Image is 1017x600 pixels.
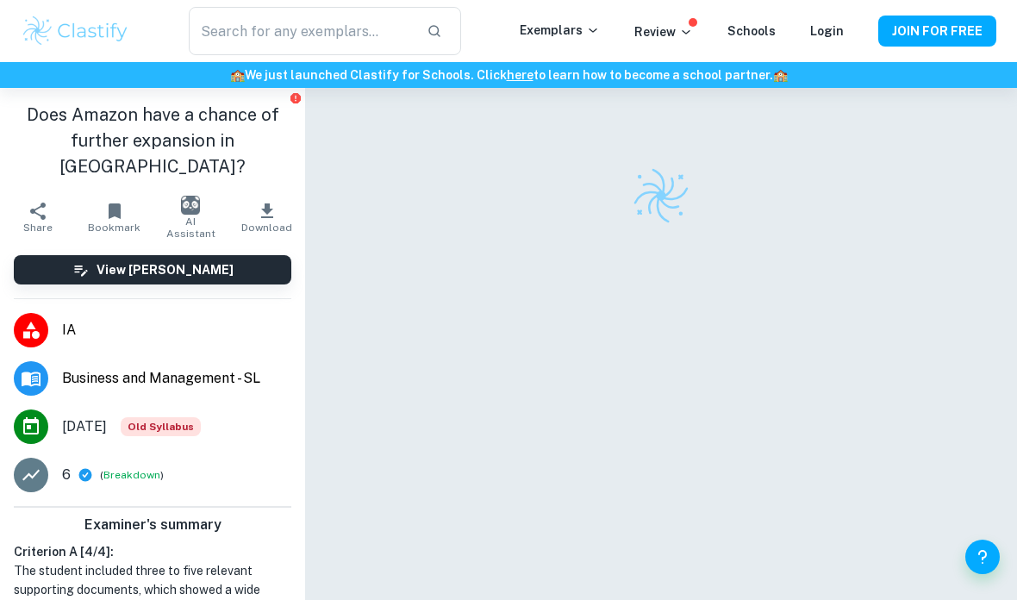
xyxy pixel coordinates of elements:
[810,24,844,38] a: Login
[634,22,693,41] p: Review
[153,193,229,241] button: AI Assistant
[878,16,996,47] button: JOIN FOR FREE
[230,68,245,82] span: 🏫
[289,91,302,104] button: Report issue
[77,193,153,241] button: Bookmark
[62,465,71,485] p: 6
[21,14,130,48] img: Clastify logo
[23,222,53,234] span: Share
[62,320,291,341] span: IA
[727,24,776,38] a: Schools
[7,515,298,535] h6: Examiner's summary
[62,416,107,437] span: [DATE]
[121,417,201,436] div: Starting from the May 2024 session, the Business IA requirements have changed. It's OK to refer t...
[97,260,234,279] h6: View [PERSON_NAME]
[14,542,291,561] h6: Criterion A [ 4 / 4 ]:
[14,255,291,284] button: View [PERSON_NAME]
[189,7,413,55] input: Search for any exemplars...
[241,222,292,234] span: Download
[100,467,164,484] span: ( )
[163,216,219,240] span: AI Assistant
[965,540,1000,574] button: Help and Feedback
[631,166,691,226] img: Clastify logo
[520,21,600,40] p: Exemplars
[3,66,1014,84] h6: We just launched Clastify for Schools. Click to learn how to become a school partner.
[773,68,788,82] span: 🏫
[121,417,201,436] span: Old Syllabus
[103,467,160,483] button: Breakdown
[62,368,291,389] span: Business and Management - SL
[14,102,291,179] h1: Does Amazon have a chance of further expansion in [GEOGRAPHIC_DATA]?
[507,68,533,82] a: here
[88,222,140,234] span: Bookmark
[181,196,200,215] img: AI Assistant
[229,193,306,241] button: Download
